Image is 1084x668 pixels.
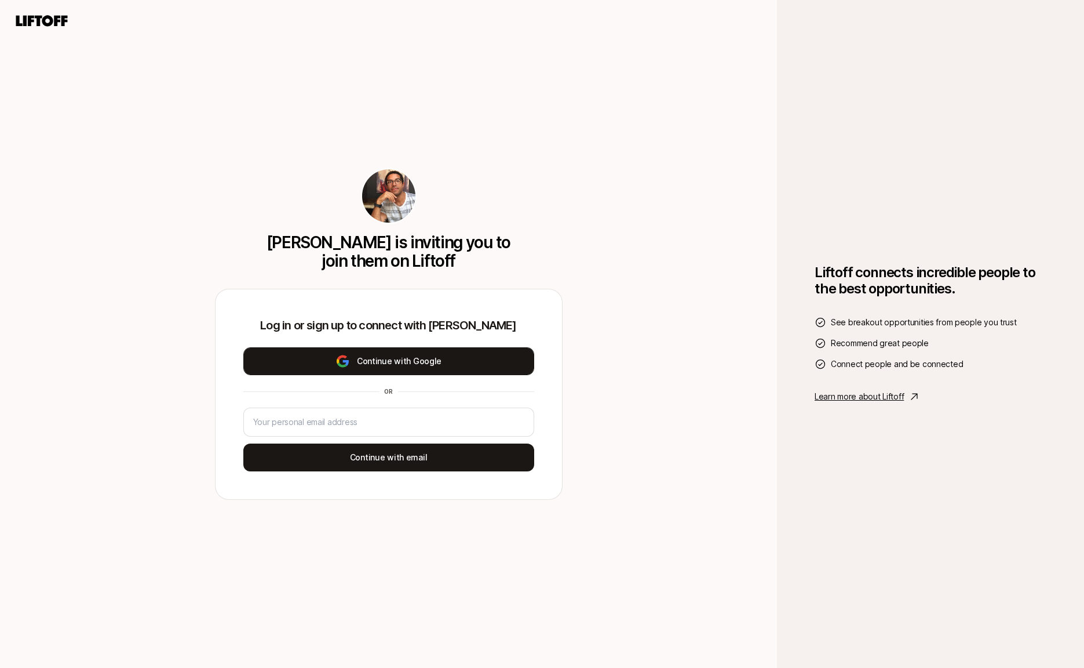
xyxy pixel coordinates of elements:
[379,387,398,396] div: or
[243,444,534,471] button: Continue with email
[362,169,415,223] img: ACg8ocJ5Tk_Vr_0mMAIIKxqze9M6hry86M9rzeWqA3rnSGL-gmU=s160-c
[335,354,350,368] img: google-logo
[815,390,904,404] p: Learn more about Liftoff
[243,317,534,333] p: Log in or sign up to connect with [PERSON_NAME]
[815,264,1046,297] h1: Liftoff connects incredible people to the best opportunities.
[831,336,929,350] span: Recommend great people
[263,233,514,270] p: [PERSON_NAME] is inviting you to join them on Liftoff
[243,347,534,375] button: Continue with Google
[831,357,963,371] span: Connect people and be connected
[815,390,1046,404] a: Learn more about Liftoff
[831,315,1017,329] span: See breakout opportunities from people you trust
[253,415,524,429] input: Your personal email address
